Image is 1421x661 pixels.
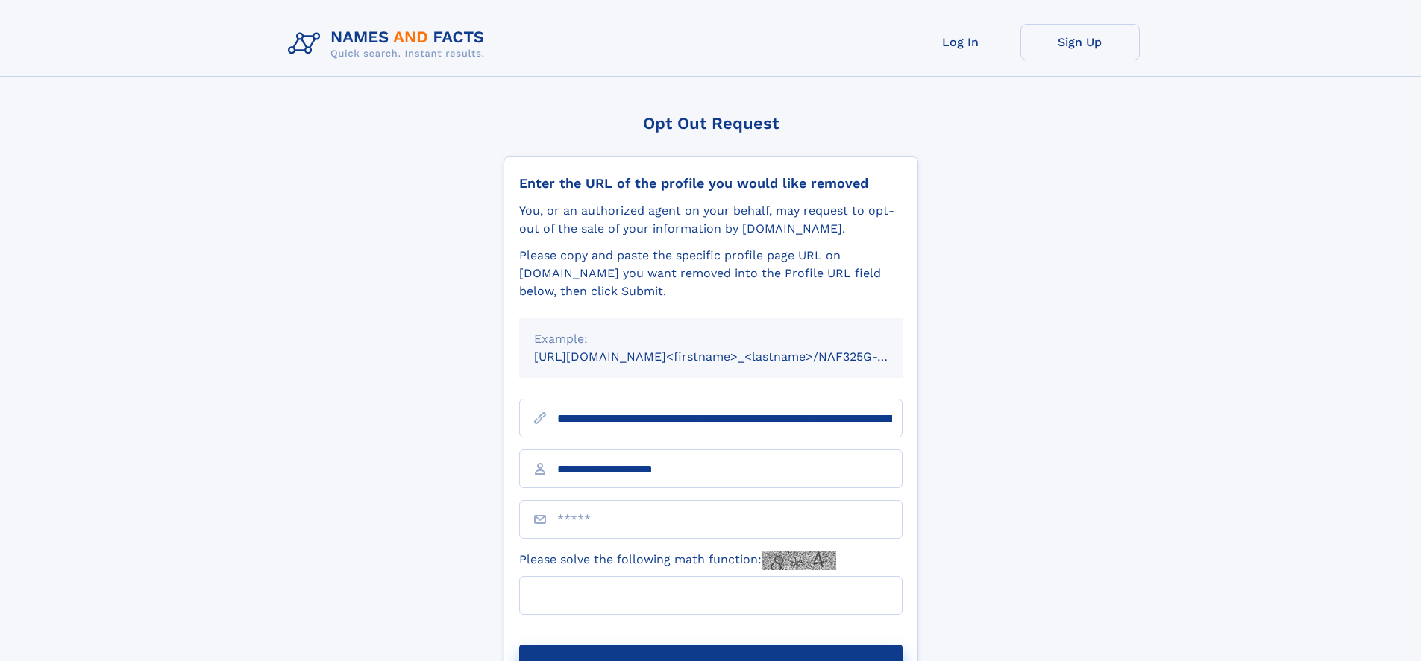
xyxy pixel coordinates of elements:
[901,24,1020,60] a: Log In
[519,247,903,300] div: Please copy and paste the specific profile page URL on [DOMAIN_NAME] you want removed into the Pr...
[1020,24,1140,60] a: Sign Up
[519,202,903,238] div: You, or an authorized agent on your behalf, may request to opt-out of the sale of your informatio...
[282,24,497,64] img: Logo Names and Facts
[534,330,888,348] div: Example:
[504,114,918,133] div: Opt Out Request
[534,350,931,364] small: [URL][DOMAIN_NAME]<firstname>_<lastname>/NAF325G-xxxxxxxx
[519,175,903,192] div: Enter the URL of the profile you would like removed
[519,551,836,570] label: Please solve the following math function:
